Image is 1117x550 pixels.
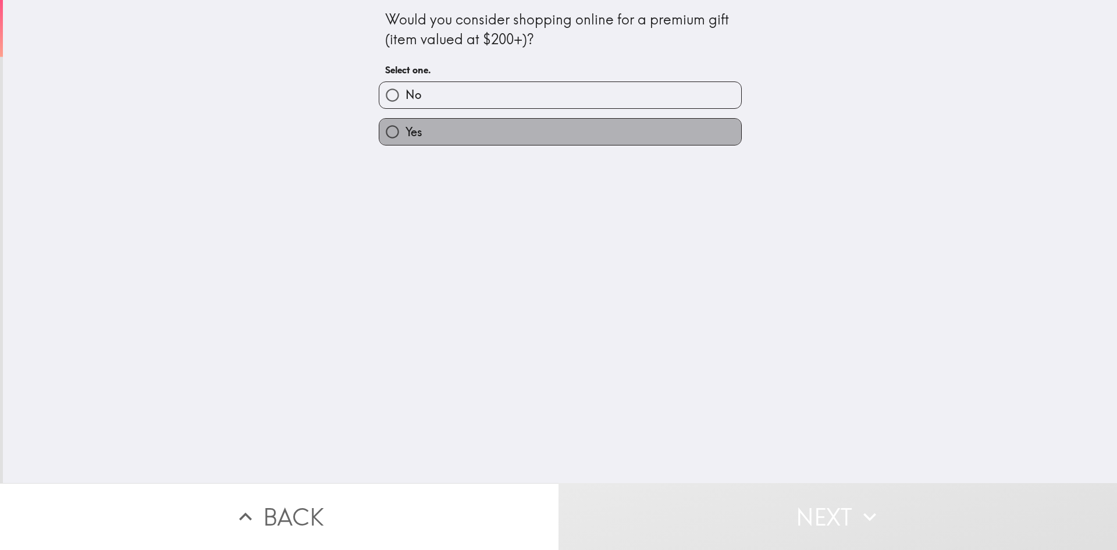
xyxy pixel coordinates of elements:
[379,82,741,108] button: No
[385,63,735,76] h6: Select one.
[385,10,735,49] div: Would you consider shopping online for a premium gift (item valued at $200+)?
[558,483,1117,550] button: Next
[379,119,741,145] button: Yes
[405,87,421,103] span: No
[405,124,422,140] span: Yes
